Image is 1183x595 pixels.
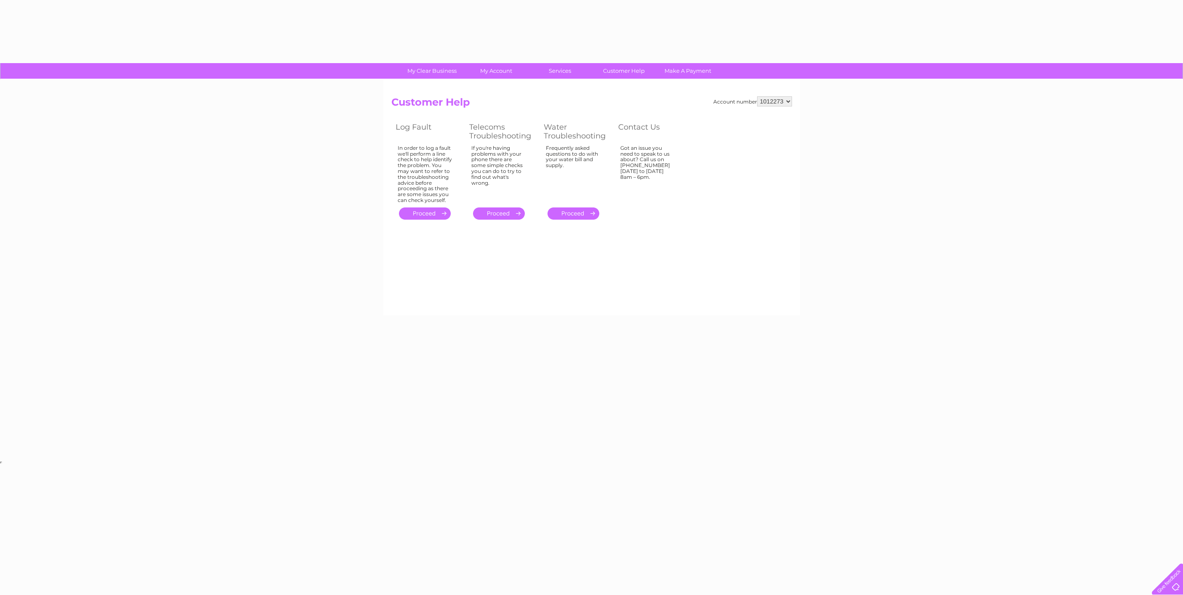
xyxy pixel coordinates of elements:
div: If you're having problems with your phone there are some simple checks you can do to try to find ... [471,145,527,200]
a: Make A Payment [653,63,723,79]
h2: Customer Help [391,96,792,112]
a: . [399,207,451,220]
th: Log Fault [391,120,465,143]
th: Telecoms Troubleshooting [465,120,540,143]
th: Water Troubleshooting [540,120,614,143]
div: In order to log a fault we'll perform a line check to help identify the problem. You may want to ... [398,145,452,203]
a: My Clear Business [397,63,467,79]
a: . [473,207,525,220]
a: . [548,207,599,220]
a: My Account [461,63,531,79]
div: Frequently asked questions to do with your water bill and supply. [546,145,601,200]
th: Contact Us [614,120,688,143]
div: Account number [713,96,792,106]
div: Got an issue you need to speak to us about? Call us on [PHONE_NUMBER] [DATE] to [DATE] 8am – 6pm. [620,145,675,200]
a: Customer Help [589,63,659,79]
a: Services [525,63,595,79]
